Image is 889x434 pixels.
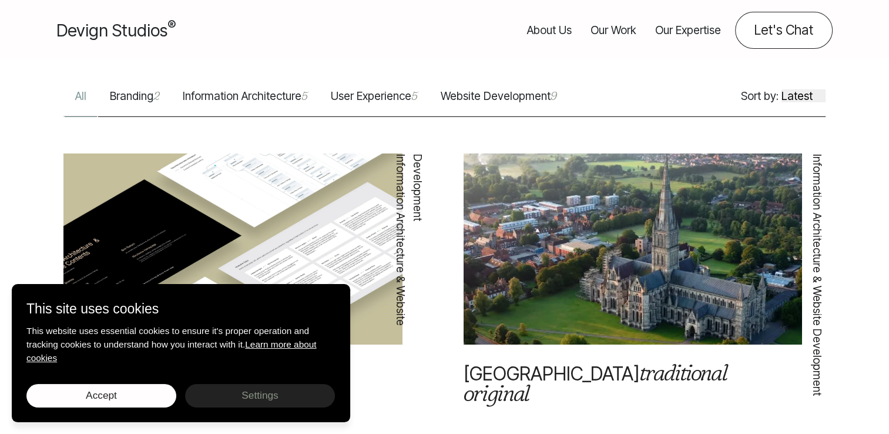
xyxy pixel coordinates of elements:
a: All [63,88,98,116]
button: Settings [185,384,335,408]
a: Contact us about your project [735,12,833,49]
p: This site uses cookies [26,299,336,319]
p: This website uses essential cookies to ensure it's proper operation and tracking cookies to under... [26,324,336,365]
em: 5 [301,89,307,103]
span: Devign Studios [56,20,176,41]
span: Settings [241,389,278,401]
a: Browse our User Experience projects [319,88,429,116]
a: Our Expertise [655,12,721,49]
a: About Us [527,12,572,49]
em: 9 [551,89,556,103]
sup: ® [167,18,176,33]
a: Browse our Website Development projects [429,88,568,116]
em: 5 [411,89,417,103]
em: 2 [153,89,159,103]
button: Accept [26,384,176,408]
span: Accept [86,389,117,401]
a: Our Work [591,12,636,49]
img: Northampton Information Architecture [63,109,402,376]
a: Devign Studios® Homepage [56,18,176,43]
a: Browse our Information Architecture projects [171,88,319,116]
a: Browse our Branding projects [98,88,171,116]
label: Sort by: [741,88,779,105]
